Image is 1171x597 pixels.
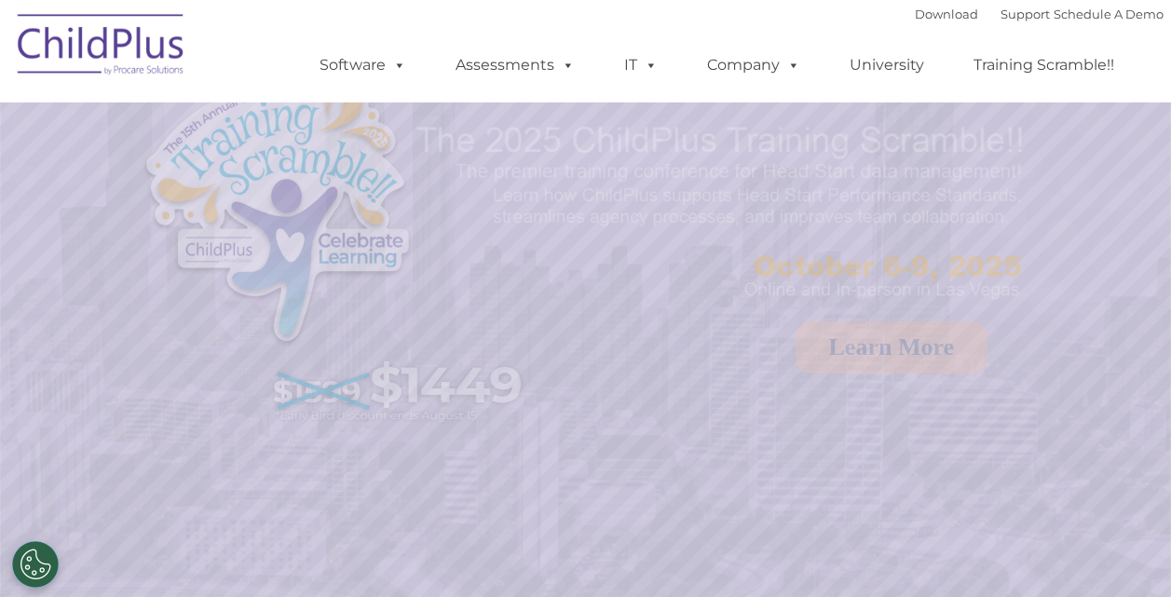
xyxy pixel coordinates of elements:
[688,47,819,84] a: Company
[437,47,593,84] a: Assessments
[301,47,425,84] a: Software
[831,47,943,84] a: University
[915,7,1164,21] font: |
[1054,7,1164,21] a: Schedule A Demo
[8,1,195,94] img: ChildPlus by Procare Solutions
[1001,7,1050,21] a: Support
[915,7,978,21] a: Download
[606,47,676,84] a: IT
[955,47,1133,84] a: Training Scramble!!
[12,541,59,588] button: Cookies Settings
[796,321,988,373] a: Learn More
